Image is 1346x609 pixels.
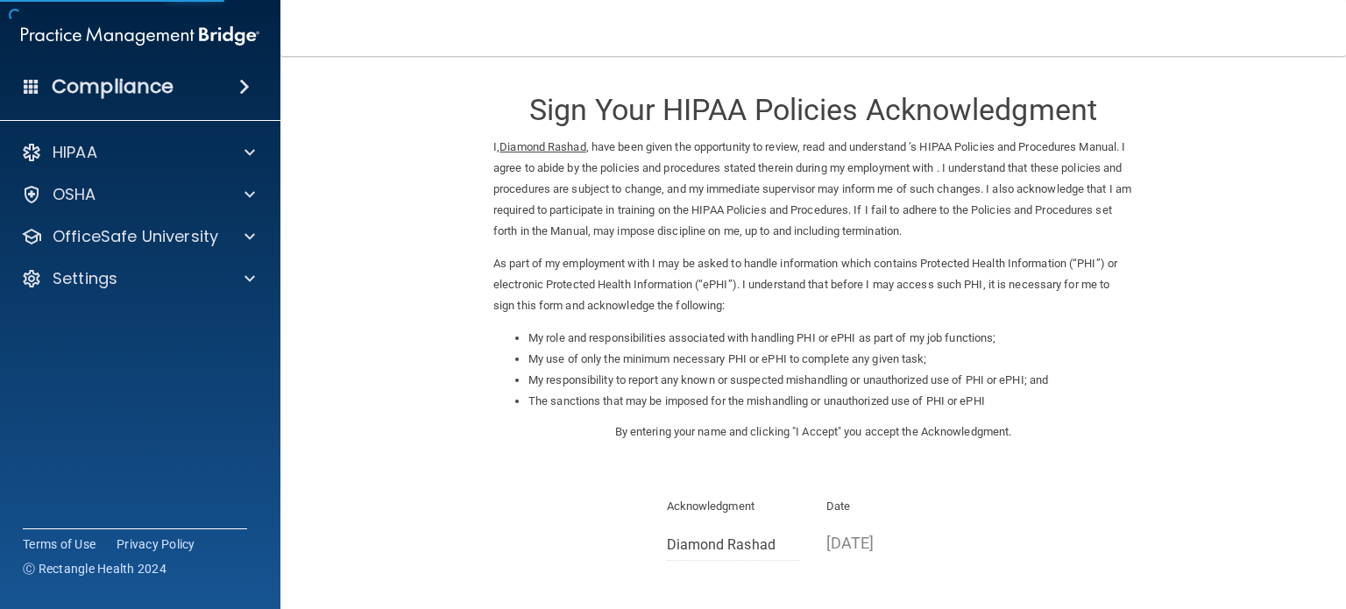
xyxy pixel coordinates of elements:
[667,528,801,561] input: Full Name
[23,560,166,577] span: Ⓒ Rectangle Health 2024
[826,528,960,557] p: [DATE]
[667,496,801,517] p: Acknowledgment
[53,226,218,247] p: OfficeSafe University
[53,184,96,205] p: OSHA
[528,391,1133,412] li: The sanctions that may be imposed for the mishandling or unauthorized use of PHI or ePHI
[528,328,1133,349] li: My role and responsibilities associated with handling PHI or ePHI as part of my job functions;
[53,268,117,289] p: Settings
[528,349,1133,370] li: My use of only the minimum necessary PHI or ePHI to complete any given task;
[21,184,255,205] a: OSHA
[23,535,96,553] a: Terms of Use
[53,142,97,163] p: HIPAA
[493,94,1133,126] h3: Sign Your HIPAA Policies Acknowledgment
[117,535,195,553] a: Privacy Policy
[21,18,259,53] img: PMB logo
[21,268,255,289] a: Settings
[499,140,585,153] ins: Diamond Rashad
[52,74,174,99] h4: Compliance
[21,142,255,163] a: HIPAA
[493,253,1133,316] p: As part of my employment with I may be asked to handle information which contains Protected Healt...
[493,137,1133,242] p: I, , have been given the opportunity to review, read and understand ’s HIPAA Policies and Procedu...
[826,496,960,517] p: Date
[528,370,1133,391] li: My responsibility to report any known or suspected mishandling or unauthorized use of PHI or ePHI...
[21,226,255,247] a: OfficeSafe University
[493,421,1133,443] p: By entering your name and clicking "I Accept" you accept the Acknowledgment.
